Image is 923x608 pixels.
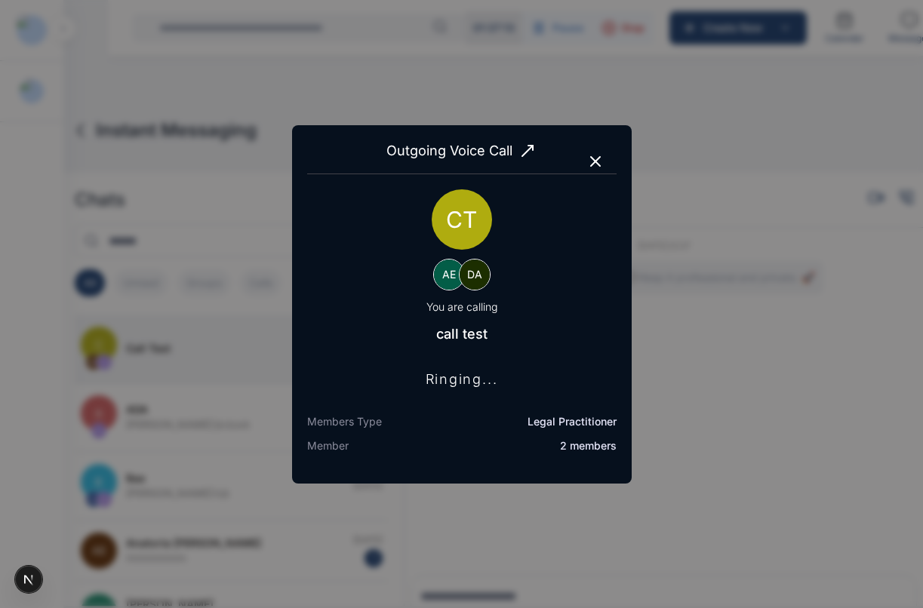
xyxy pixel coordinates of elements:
[307,414,382,429] span: Members Type
[426,299,497,315] span: You are calling
[528,414,617,429] span: Legal Practitioner
[434,259,464,290] span: AE
[432,189,492,250] span: CT
[436,324,488,345] p: call test
[307,438,349,453] span: Member
[307,360,617,399] span: Ringing...
[560,438,617,453] span: 2 members
[307,140,617,161] span: Outgoing Voice Call
[460,259,490,290] span: DA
